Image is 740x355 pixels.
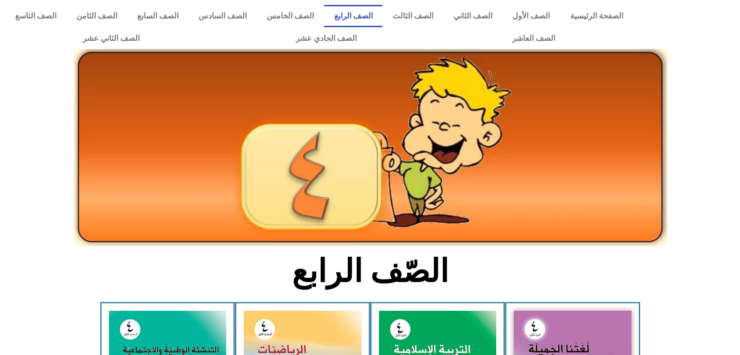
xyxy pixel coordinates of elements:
[66,5,127,27] a: الصف الثامن
[324,5,382,27] a: الصف الرابع
[5,5,66,27] a: الصف التاسع
[382,5,443,27] a: الصف الثالث
[189,5,257,27] a: الصف السادس
[127,5,188,27] a: الصف السابع
[217,27,434,50] a: الصف الحادي عشر
[503,5,560,27] a: الصف الأول
[257,5,324,27] a: الصف الخامس
[5,27,217,50] a: الصف الثاني عشر
[443,5,502,27] a: الصف الثاني
[209,252,531,290] h2: الصّف الرابع
[434,27,633,50] a: الصف العاشر
[560,5,633,27] a: الصفحة الرئيسية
